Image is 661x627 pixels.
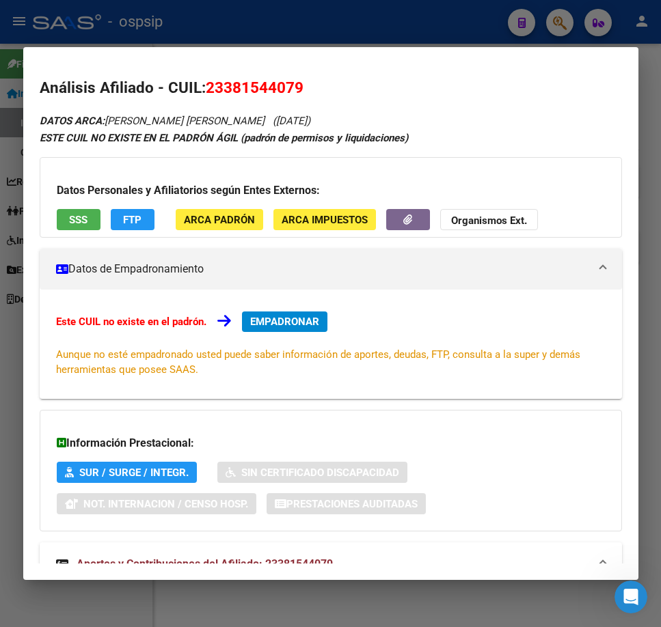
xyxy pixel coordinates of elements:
[282,214,368,226] span: ARCA Impuestos
[56,316,206,328] strong: Este CUIL no existe en el padrón.
[111,209,154,230] button: FTP
[273,209,376,230] button: ARCA Impuestos
[40,76,622,100] h2: Análisis Afiliado - CUIL:
[440,209,538,230] button: Organismos Ext.
[242,311,327,332] button: EMPADRONAR
[273,115,310,127] span: ([DATE])
[79,466,189,479] span: SUR / SURGE / INTEGR.
[217,462,407,483] button: Sin Certificado Discapacidad
[56,261,589,277] mat-panel-title: Datos de Empadronamiento
[40,290,622,399] div: Datos de Empadronamiento
[57,462,197,483] button: SUR / SURGE / INTEGR.
[83,498,248,510] span: Not. Internacion / Censo Hosp.
[56,348,580,376] span: Aunque no esté empadronado usted puede saber información de aportes, deudas, FTP, consulta a la s...
[40,249,622,290] mat-expansion-panel-header: Datos de Empadronamiento
[451,214,527,227] strong: Organismos Ext.
[77,557,333,570] span: Aportes y Contribuciones del Afiliado: 23381544079
[206,79,303,96] span: 23381544079
[241,466,399,479] span: Sin Certificado Discapacidad
[615,581,647,613] iframe: Intercom live chat
[250,316,319,328] span: EMPADRONAR
[40,132,408,144] strong: ESTE CUIL NO EXISTE EN EL PADRÓN ÁGIL (padrón de permisos y liquidaciones)
[57,493,256,514] button: Not. Internacion / Censo Hosp.
[40,115,105,127] strong: DATOS ARCA:
[57,182,605,199] h3: Datos Personales y Afiliatorios según Entes Externos:
[123,214,141,226] span: FTP
[69,214,87,226] span: SSS
[184,214,255,226] span: ARCA Padrón
[286,498,418,510] span: Prestaciones Auditadas
[40,542,622,586] mat-expansion-panel-header: Aportes y Contribuciones del Afiliado: 23381544079
[57,209,100,230] button: SSS
[40,115,265,127] span: [PERSON_NAME] [PERSON_NAME]
[57,435,605,451] h3: Información Prestacional:
[267,493,426,514] button: Prestaciones Auditadas
[176,209,263,230] button: ARCA Padrón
